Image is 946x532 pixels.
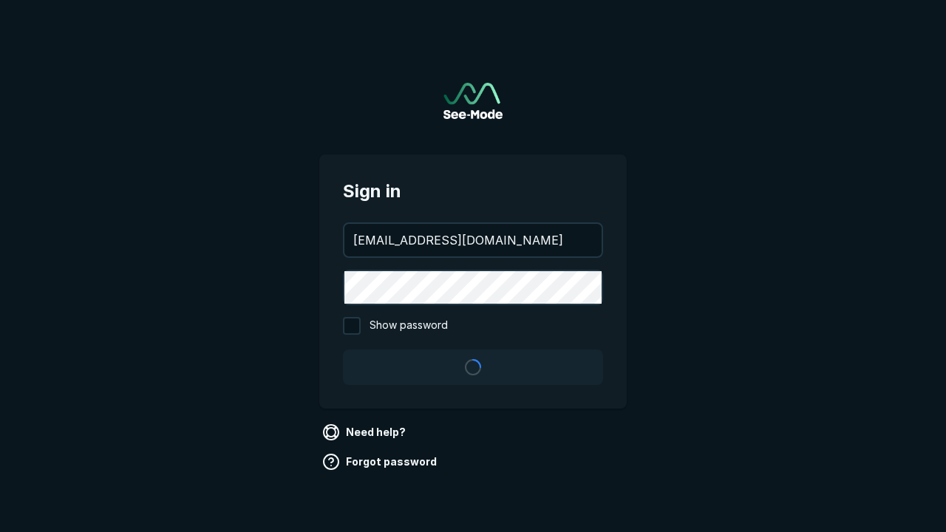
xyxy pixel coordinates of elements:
a: Go to sign in [443,83,503,119]
span: Show password [370,317,448,335]
img: See-Mode Logo [443,83,503,119]
span: Sign in [343,178,603,205]
a: Forgot password [319,450,443,474]
input: your@email.com [344,224,602,256]
a: Need help? [319,420,412,444]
